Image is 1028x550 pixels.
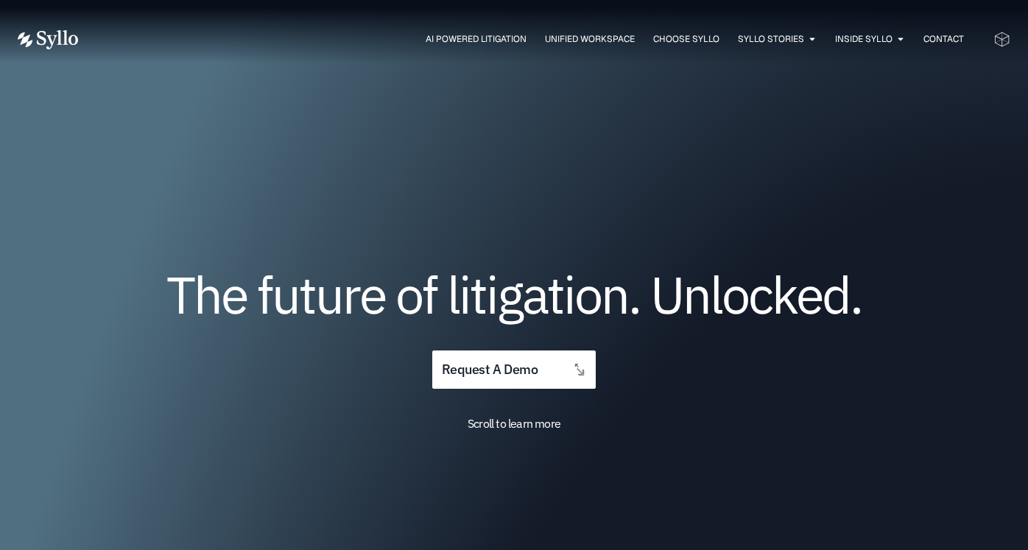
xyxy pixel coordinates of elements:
[835,32,893,46] a: Inside Syllo
[442,363,538,377] span: request a demo
[108,32,964,46] div: Menu Toggle
[108,32,964,46] nav: Menu
[432,350,596,389] a: request a demo
[18,30,78,49] img: Vector
[426,32,527,46] a: AI Powered Litigation
[738,32,804,46] a: Syllo Stories
[545,32,635,46] a: Unified Workspace
[923,32,964,46] a: Contact
[653,32,719,46] a: Choose Syllo
[106,270,922,319] h1: The future of litigation. Unlocked.
[468,416,560,431] span: Scroll to learn more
